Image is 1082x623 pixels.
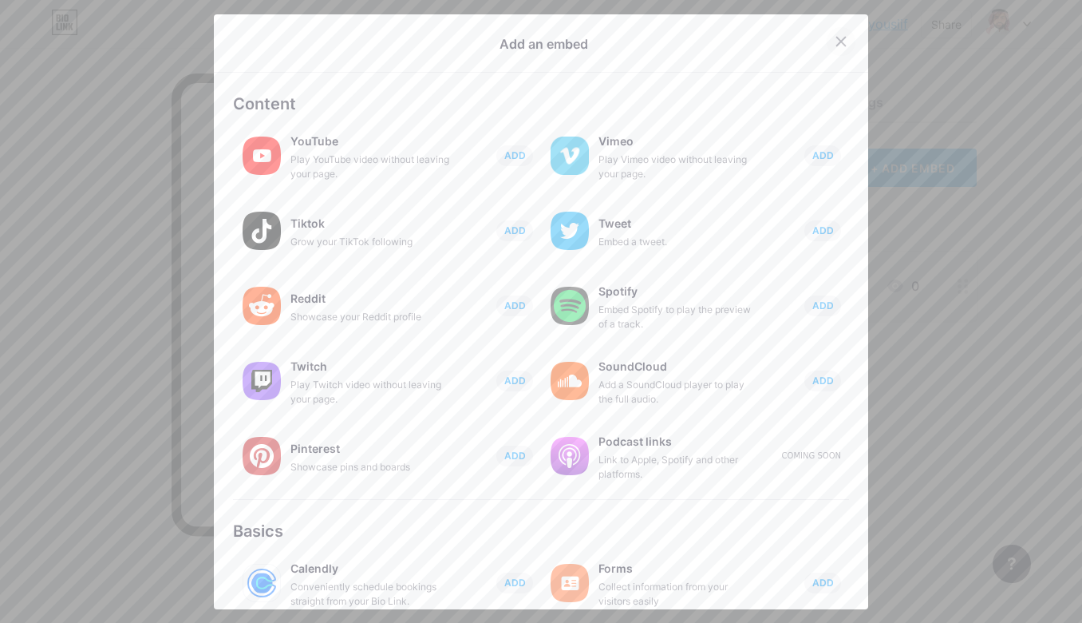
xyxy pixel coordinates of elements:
div: Twitch [290,355,450,378]
div: Spotify [598,280,758,303]
span: ADD [812,576,834,589]
div: YouTube [290,130,450,153]
button: ADD [496,573,533,593]
div: Embed Spotify to play the preview of a track. [598,303,758,331]
button: ADD [496,296,533,316]
img: reddit [243,287,281,325]
span: ADD [812,149,834,162]
div: Play Vimeo video without leaving your page. [598,153,758,181]
img: vimeo [551,137,589,175]
div: Play YouTube video without leaving your page. [290,153,450,181]
img: twitter [551,212,589,250]
img: twitch [243,362,281,400]
span: ADD [812,374,834,387]
div: Content [233,92,849,116]
button: ADD [804,573,841,593]
button: ADD [496,446,533,466]
div: SoundCloud [598,355,758,378]
button: ADD [804,220,841,241]
div: Coming soon [782,450,841,462]
span: ADD [504,374,526,387]
img: podcastlinks [551,437,589,475]
span: ADD [504,149,526,162]
img: forms [551,564,589,602]
div: Grow your TikTok following [290,235,450,249]
div: Showcase pins and boards [290,460,450,474]
img: pinterest [243,437,281,475]
button: ADD [804,296,841,316]
div: Calendly [290,558,450,580]
img: spotify [551,287,589,325]
div: Link to Apple, Spotify and other platforms. [598,453,758,482]
div: Basics [233,519,849,543]
button: ADD [496,145,533,166]
span: ADD [812,299,834,312]
div: Podcast links [598,431,758,453]
div: Conveniently schedule bookings straight from your Bio Link. [290,580,450,609]
div: Embed a tweet. [598,235,758,249]
span: ADD [504,449,526,462]
div: Add an embed [500,34,588,54]
div: Showcase your Reddit profile [290,310,450,324]
button: ADD [496,220,533,241]
div: Reddit [290,288,450,310]
div: Tweet [598,212,758,235]
img: tiktok [243,212,281,250]
img: youtube [243,137,281,175]
div: Add a SoundCloud player to play the full audio. [598,378,758,407]
span: ADD [504,224,526,237]
button: ADD [804,145,841,166]
span: ADD [504,576,526,589]
div: Play Twitch video without leaving your page. [290,378,450,407]
div: Pinterest [290,438,450,460]
div: Forms [598,558,758,580]
span: ADD [812,224,834,237]
img: soundcloud [551,362,589,400]
div: Collect information from your visitors easily [598,580,758,609]
div: Vimeo [598,130,758,153]
img: calendly [243,564,281,602]
button: ADD [496,371,533,391]
button: ADD [804,371,841,391]
span: ADD [504,299,526,312]
div: Tiktok [290,212,450,235]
